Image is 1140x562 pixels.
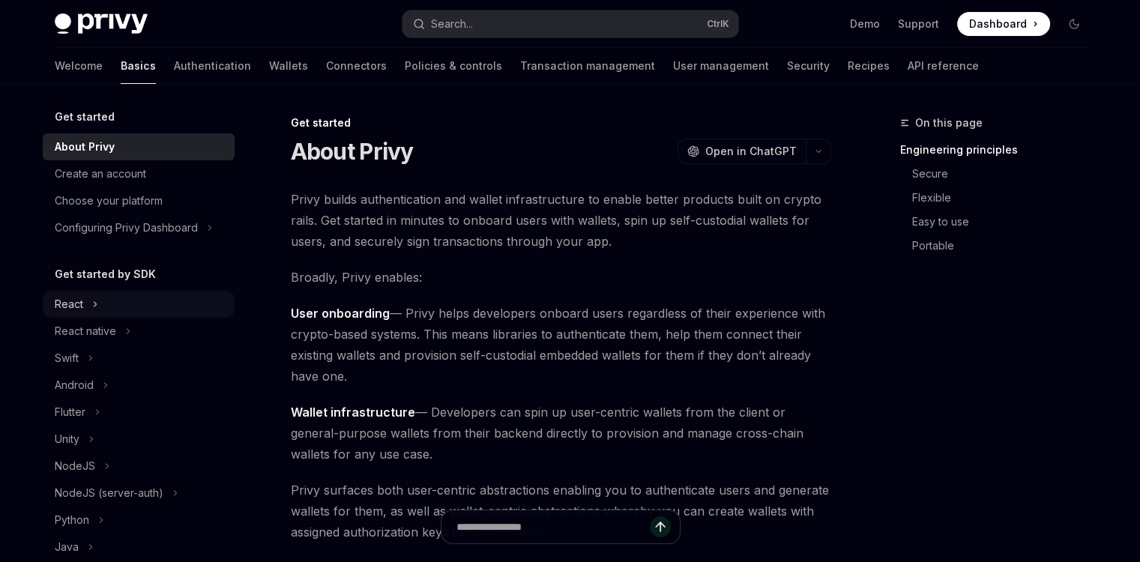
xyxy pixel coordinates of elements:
a: Authentication [174,48,251,84]
a: Create an account [43,160,235,187]
a: Connectors [326,48,387,84]
h5: Get started by SDK [55,265,156,283]
a: Portable [912,234,1098,258]
a: Secure [912,162,1098,186]
div: Unity [55,430,79,448]
a: Welcome [55,48,103,84]
span: Privy surfaces both user-centric abstractions enabling you to authenticate users and generate wal... [291,480,831,543]
a: Easy to use [912,210,1098,234]
div: Flutter [55,403,85,421]
span: Privy builds authentication and wallet infrastructure to enable better products built on crypto r... [291,189,831,252]
div: NodeJS [55,457,95,475]
div: React [55,295,83,313]
strong: User onboarding [291,306,390,321]
span: Dashboard [969,16,1027,31]
span: Broadly, Privy enables: [291,267,831,288]
div: Java [55,538,79,556]
div: React native [55,322,116,340]
span: On this page [915,114,983,132]
a: Flexible [912,186,1098,210]
div: Swift [55,349,79,367]
a: Wallets [269,48,308,84]
button: Open in ChatGPT [678,139,806,164]
div: Android [55,376,94,394]
div: Python [55,511,89,529]
strong: Wallet infrastructure [291,405,415,420]
div: Search... [431,15,473,33]
span: — Developers can spin up user-centric wallets from the client or general-purpose wallets from the... [291,402,831,465]
div: NodeJS (server-auth) [55,484,163,502]
span: Open in ChatGPT [705,144,797,159]
div: Get started [291,115,831,130]
span: Ctrl K [707,18,729,30]
a: Basics [121,48,156,84]
h5: Get started [55,108,115,126]
div: About Privy [55,138,115,156]
a: Policies & controls [405,48,502,84]
a: About Privy [43,133,235,160]
a: Support [898,16,939,31]
button: Send message [650,516,671,537]
a: User management [673,48,769,84]
button: Search...CtrlK [402,10,738,37]
h1: About Privy [291,138,414,165]
a: Demo [850,16,880,31]
a: Security [787,48,830,84]
div: Create an account [55,165,146,183]
span: — Privy helps developers onboard users regardless of their experience with crypto-based systems. ... [291,303,831,387]
div: Choose your platform [55,192,163,210]
img: dark logo [55,13,148,34]
a: Choose your platform [43,187,235,214]
a: API reference [908,48,979,84]
a: Recipes [848,48,890,84]
a: Engineering principles [900,138,1098,162]
a: Transaction management [520,48,655,84]
a: Dashboard [957,12,1050,36]
div: Configuring Privy Dashboard [55,219,198,237]
button: Toggle dark mode [1062,12,1086,36]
